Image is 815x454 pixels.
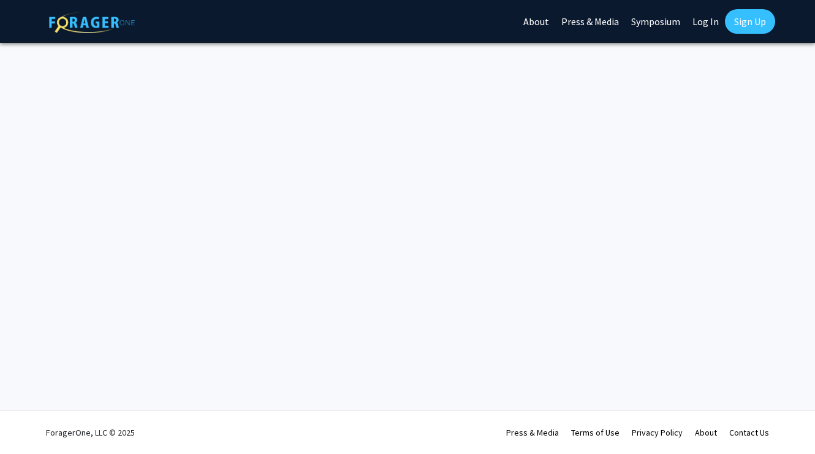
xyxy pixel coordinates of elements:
[46,411,135,454] div: ForagerOne, LLC © 2025
[632,427,683,438] a: Privacy Policy
[506,427,559,438] a: Press & Media
[729,427,769,438] a: Contact Us
[49,12,135,33] img: ForagerOne Logo
[695,427,717,438] a: About
[571,427,620,438] a: Terms of Use
[725,9,775,34] a: Sign Up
